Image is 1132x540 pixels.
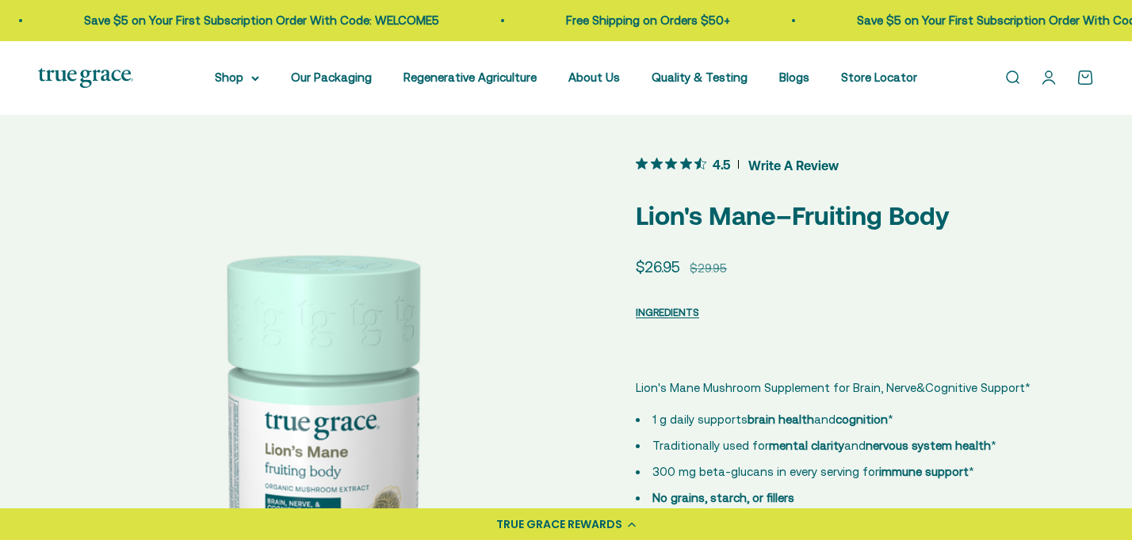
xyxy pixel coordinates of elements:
strong: brain health [748,413,814,426]
strong: No grains, starch, or fillers [652,491,794,504]
sale-price: $26.95 [636,255,680,279]
a: Free Shipping on Orders $50+ [566,13,730,27]
p: Lion's Mane–Fruiting Body [636,196,1094,236]
button: INGREDIENTS [636,302,699,321]
strong: immune support [879,465,969,478]
strong: cognition [836,413,888,426]
a: About Us [568,70,620,84]
span: INGREDIENTS [636,306,699,318]
span: Cognitive Support [925,378,1025,397]
strong: mental clarity [769,439,844,452]
summary: Shop [215,68,259,87]
span: 4.5 [713,155,730,172]
a: Blogs [779,70,809,84]
compare-at-price: $29.95 [690,259,727,278]
span: & [916,378,925,397]
p: Save $5 on Your First Subscription Order With Code: WELCOME5 [84,11,439,30]
span: Traditionally used for and * [652,439,996,452]
span: Write A Review [748,153,839,177]
a: Store Locator [841,70,917,84]
span: 300 mg beta-glucans in every serving for * [652,465,974,478]
a: Quality & Testing [652,70,748,84]
a: Our Packaging [291,70,372,84]
strong: nervous system health [866,439,991,452]
div: TRUE GRACE REWARDS [496,516,622,533]
button: 4.5 out 5 stars rating in total 12 reviews. Jump to reviews. [636,153,839,177]
span: 1 g daily supports and * [652,413,893,426]
span: Lion's Mane Mushroom Supplement for Brain, Nerve [636,381,916,394]
a: Regenerative Agriculture [403,70,537,84]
